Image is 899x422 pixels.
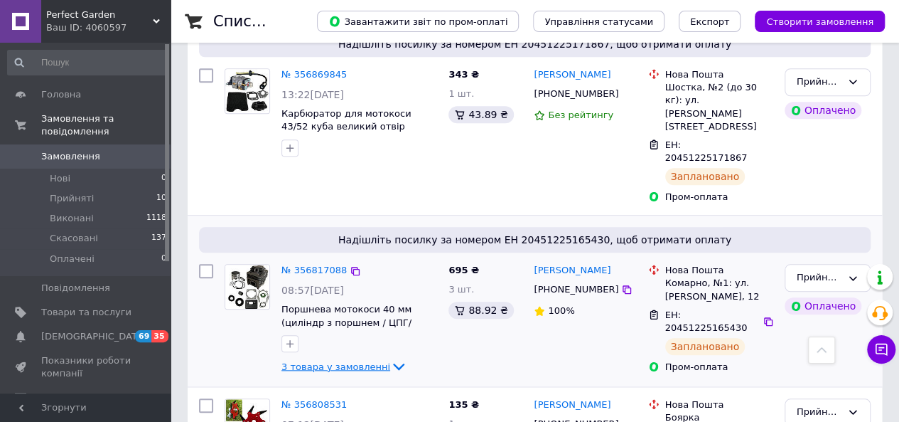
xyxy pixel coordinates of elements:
div: Пром-оплата [665,361,773,374]
span: Головна [41,88,81,101]
a: [PERSON_NAME] [534,399,610,412]
a: [PERSON_NAME] [534,68,610,82]
button: Створити замовлення [755,11,885,32]
span: 69 [135,330,151,342]
span: Оплачені [50,253,95,265]
a: № 356817088 [281,265,347,275]
div: Оплачено [785,102,861,119]
span: Управління статусами [544,16,653,27]
div: Заплановано [665,338,745,355]
a: Поршнева мотокоси 40 мм (циліндр з поршнем / ЦПГ/ бензокоса ) комплект [281,304,411,341]
div: Комарно, №1: ул. [PERSON_NAME], 12 [665,277,773,302]
div: Нова Пошта [665,264,773,277]
a: № 356869845 [281,69,347,80]
span: Завантажити звіт по пром-оплаті [328,15,507,28]
span: 1118 [146,212,166,225]
input: Пошук [7,50,168,75]
span: Замовлення та повідомлення [41,112,171,138]
span: ЕН: 20451225171867 [665,139,748,164]
span: ЕН: 20451225165430 [665,310,748,334]
span: Прийняті [50,192,94,205]
button: Чат з покупцем [867,335,895,364]
span: Виконані [50,212,94,225]
h1: Список замовлень [213,13,357,30]
img: Фото товару [225,69,269,113]
span: 343 ₴ [448,69,479,80]
span: Нові [50,172,70,185]
a: Фото товару [225,68,270,114]
span: Perfect Garden [46,9,153,21]
a: Фото товару [225,264,270,310]
span: Надішліть посилку за номером ЕН 20451225165430, щоб отримати оплату [205,233,865,247]
a: Карбюратор для мотокоси 43/52 куба великий отвір (15мм) з набором [281,108,411,145]
div: Пром-оплата [665,191,773,204]
span: 137 [151,232,166,245]
span: Відгуки [41,392,78,405]
span: [DEMOGRAPHIC_DATA] [41,330,146,343]
span: 08:57[DATE] [281,285,344,296]
button: Завантажити звіт по пром-оплаті [317,11,519,32]
span: 695 ₴ [448,265,479,275]
div: Оплачено [785,297,861,315]
a: [PERSON_NAME] [534,264,610,278]
span: 100% [548,305,574,316]
span: Скасовані [50,232,98,245]
div: [PHONE_NUMBER] [531,85,621,103]
span: 135 ₴ [448,399,479,410]
span: 3 шт. [448,284,474,295]
a: 3 товара у замовленні [281,361,407,371]
button: Управління статусами [533,11,664,32]
span: 13:22[DATE] [281,89,344,100]
div: Прийнято [797,270,841,285]
div: Нова Пошта [665,399,773,411]
div: Нова Пошта [665,68,773,81]
div: Заплановано [665,168,745,185]
div: Ваш ID: 4060597 [46,21,171,34]
span: Показники роботи компанії [41,354,131,380]
div: Прийнято [797,405,841,420]
div: 88.92 ₴ [448,302,513,319]
span: Товари та послуги [41,306,131,319]
span: 1 шт. [448,88,474,99]
a: № 356808531 [281,399,347,410]
div: 43.89 ₴ [448,106,513,123]
button: Експорт [679,11,741,32]
div: Шостка, №2 (до 30 кг): ул. [PERSON_NAME][STREET_ADDRESS] [665,81,773,133]
a: Створити замовлення [741,16,885,26]
span: 0 [161,253,166,265]
span: 0 [161,172,166,185]
span: Експорт [690,16,730,27]
span: Створити замовлення [766,16,873,27]
span: Без рейтингу [548,110,613,120]
img: Фото товару [225,265,269,309]
div: Прийнято [797,75,841,90]
span: Надішліть посилку за номером ЕН 20451225171867, щоб отримати оплату [205,37,865,51]
span: 35 [151,330,168,342]
span: Замовлення [41,150,100,163]
div: [PHONE_NUMBER] [531,280,621,299]
span: Повідомлення [41,282,110,295]
span: 10 [156,192,166,205]
span: 3 товара у замовленні [281,361,390,371]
